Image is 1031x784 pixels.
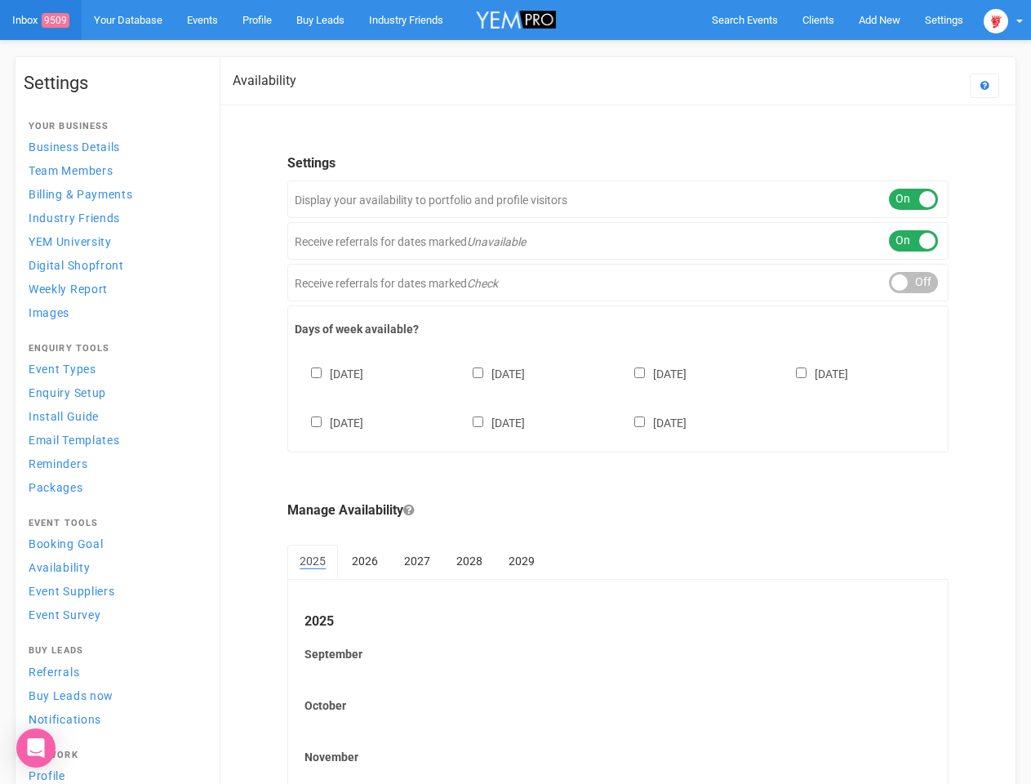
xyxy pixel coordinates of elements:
[24,183,203,205] a: Billing & Payments
[24,230,203,252] a: YEM University
[29,363,96,376] span: Event Types
[29,608,100,621] span: Event Survey
[295,321,941,337] label: Days of week available?
[29,164,113,177] span: Team Members
[24,381,203,403] a: Enquiry Setup
[29,434,120,447] span: Email Templates
[618,413,687,431] label: [DATE]
[287,154,949,173] legend: Settings
[304,646,931,662] label: September
[29,561,90,574] span: Availability
[467,277,498,290] em: Check
[780,364,848,382] label: [DATE]
[287,180,949,218] div: Display your availability to portfolio and profile visitors
[24,429,203,451] a: Email Templates
[24,207,203,229] a: Industry Friends
[29,344,198,354] h4: Enquiry Tools
[29,481,83,494] span: Packages
[304,697,931,714] label: October
[24,159,203,181] a: Team Members
[304,749,931,765] label: November
[24,452,203,474] a: Reminders
[29,235,112,248] span: YEM University
[24,405,203,427] a: Install Guide
[29,386,106,399] span: Enquiry Setup
[24,476,203,498] a: Packages
[287,545,338,579] a: 2025
[29,519,198,528] h4: Event Tools
[311,367,322,378] input: [DATE]
[287,222,949,260] div: Receive referrals for dates marked
[29,122,198,131] h4: Your Business
[496,545,547,577] a: 2029
[24,708,203,730] a: Notifications
[984,9,1008,33] img: open-uri20250107-2-1pbi2ie
[29,283,108,296] span: Weekly Report
[340,545,390,577] a: 2026
[796,367,807,378] input: [DATE]
[24,532,203,555] a: Booking Goal
[29,713,101,726] span: Notifications
[29,188,133,201] span: Billing & Payments
[29,457,87,470] span: Reminders
[29,306,69,319] span: Images
[473,416,483,427] input: [DATE]
[24,604,203,626] a: Event Survey
[392,545,442,577] a: 2027
[24,684,203,706] a: Buy Leads now
[29,646,198,656] h4: Buy Leads
[24,254,203,276] a: Digital Shopfront
[29,410,99,423] span: Install Guide
[634,367,645,378] input: [DATE]
[304,612,931,631] legend: 2025
[29,751,198,760] h4: Network
[233,73,296,88] h2: Availability
[24,580,203,602] a: Event Suppliers
[634,416,645,427] input: [DATE]
[24,358,203,380] a: Event Types
[24,278,203,300] a: Weekly Report
[42,13,69,28] span: 9509
[16,728,56,768] div: Open Intercom Messenger
[802,14,834,26] span: Clients
[24,556,203,578] a: Availability
[618,364,687,382] label: [DATE]
[444,545,495,577] a: 2028
[29,259,124,272] span: Digital Shopfront
[287,264,949,301] div: Receive referrals for dates marked
[456,364,525,382] label: [DATE]
[859,14,900,26] span: Add New
[295,413,363,431] label: [DATE]
[467,235,526,248] em: Unavailable
[24,136,203,158] a: Business Details
[295,364,363,382] label: [DATE]
[287,501,949,520] legend: Manage Availability
[311,416,322,427] input: [DATE]
[24,301,203,323] a: Images
[29,140,120,154] span: Business Details
[456,413,525,431] label: [DATE]
[29,585,115,598] span: Event Suppliers
[24,73,203,93] h1: Settings
[24,661,203,683] a: Referrals
[712,14,778,26] span: Search Events
[29,537,103,550] span: Booking Goal
[473,367,483,378] input: [DATE]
